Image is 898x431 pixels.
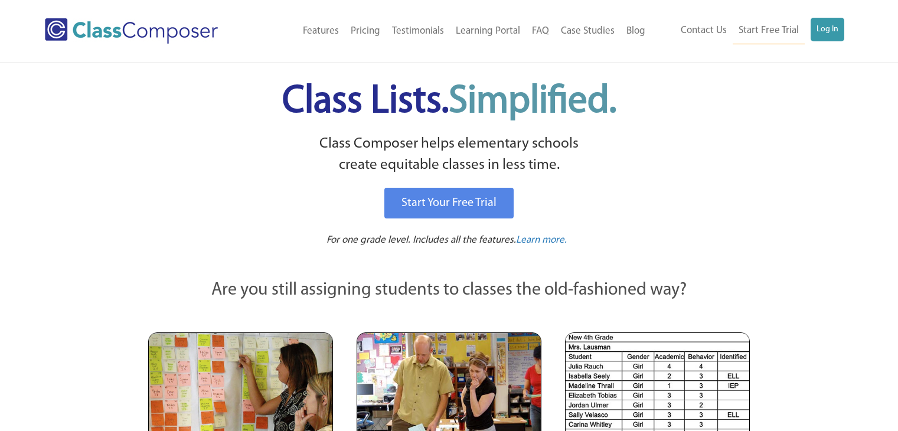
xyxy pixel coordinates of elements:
[516,235,567,245] span: Learn more.
[282,83,616,121] span: Class Lists.
[450,18,526,44] a: Learning Portal
[386,18,450,44] a: Testimonials
[401,197,497,209] span: Start Your Free Trial
[45,18,218,44] img: Class Composer
[651,18,844,44] nav: Header Menu
[526,18,555,44] a: FAQ
[675,18,733,44] a: Contact Us
[449,83,616,121] span: Simplified.
[516,233,567,248] a: Learn more.
[146,133,752,177] p: Class Composer helps elementary schools create equitable classes in less time.
[733,18,805,44] a: Start Free Trial
[811,18,844,41] a: Log In
[326,235,516,245] span: For one grade level. Includes all the features.
[384,188,514,218] a: Start Your Free Trial
[621,18,651,44] a: Blog
[555,18,621,44] a: Case Studies
[256,18,651,44] nav: Header Menu
[345,18,386,44] a: Pricing
[297,18,345,44] a: Features
[148,277,750,303] p: Are you still assigning students to classes the old-fashioned way?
